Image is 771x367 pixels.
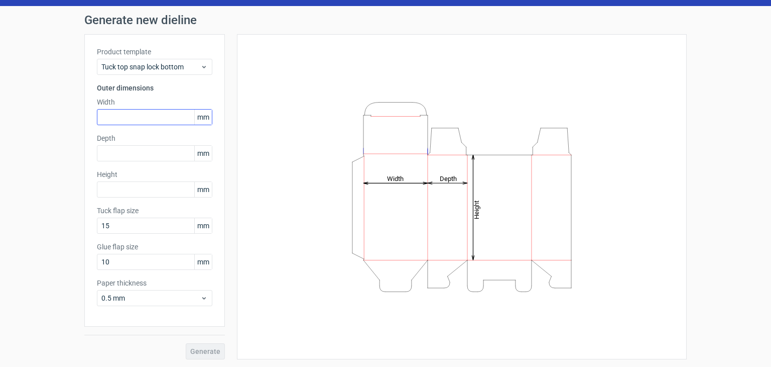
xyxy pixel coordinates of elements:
[97,47,212,57] label: Product template
[473,200,480,219] tspan: Height
[194,182,212,197] span: mm
[97,169,212,179] label: Height
[440,174,457,182] tspan: Depth
[101,62,200,72] span: Tuck top snap lock bottom
[194,146,212,161] span: mm
[97,83,212,93] h3: Outer dimensions
[97,242,212,252] label: Glue flap size
[194,218,212,233] span: mm
[84,14,687,26] h1: Generate new dieline
[97,206,212,216] label: Tuck flap size
[97,97,212,107] label: Width
[97,278,212,288] label: Paper thickness
[97,133,212,143] label: Depth
[101,293,200,303] span: 0.5 mm
[194,110,212,125] span: mm
[194,254,212,269] span: mm
[387,174,404,182] tspan: Width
